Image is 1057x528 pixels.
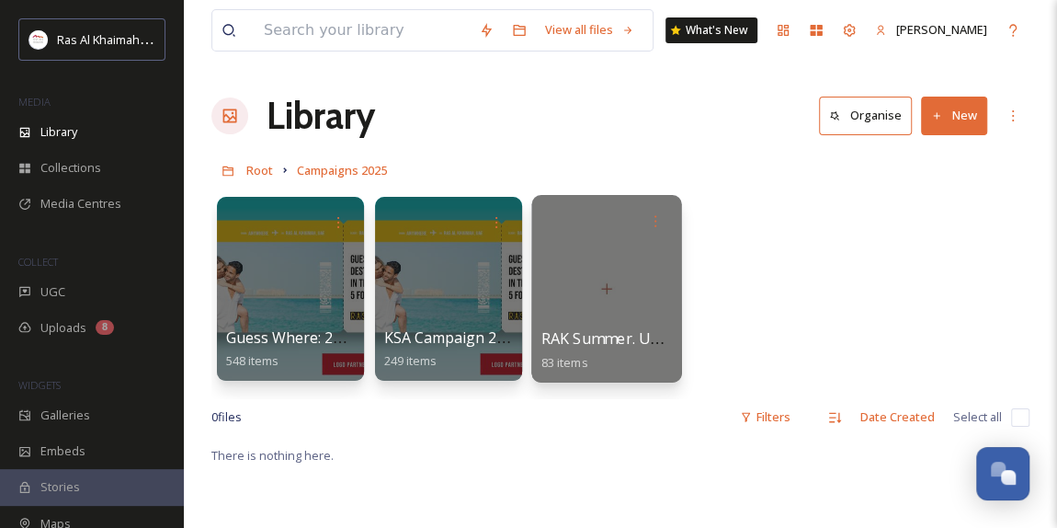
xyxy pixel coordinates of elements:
[384,329,521,369] a: KSA Campaign 2025249 items
[40,159,101,177] span: Collections
[255,10,470,51] input: Search your library
[211,447,334,464] span: There is nothing here.
[246,162,273,178] span: Root
[297,159,387,181] a: Campaigns 2025
[40,283,65,301] span: UGC
[226,329,493,369] a: Guess Where: 2025 Summer Campaign548 items
[40,478,80,496] span: Stories
[896,21,987,38] span: [PERSON_NAME]
[96,320,114,335] div: 8
[29,30,48,49] img: Logo_RAKTDA_RGB-01.png
[40,407,90,424] span: Galleries
[246,159,273,181] a: Root
[384,327,521,348] span: KSA Campaign 2025
[40,319,86,337] span: Uploads
[297,162,387,178] span: Campaigns 2025
[541,330,970,371] a: RAK Summer. Unscripted - 2025 Summer Domestic Campaign83 items
[541,353,588,370] span: 83 items
[536,12,643,48] a: View all files
[40,123,77,141] span: Library
[18,255,58,269] span: COLLECT
[267,88,375,143] a: Library
[40,442,85,460] span: Embeds
[921,97,987,134] button: New
[976,447,1029,500] button: Open Chat
[40,195,121,212] span: Media Centres
[226,352,278,369] span: 548 items
[384,352,437,369] span: 249 items
[226,327,493,348] span: Guess Where: 2025 Summer Campaign
[541,328,970,349] span: RAK Summer. Unscripted - 2025 Summer Domestic Campaign
[57,30,317,48] span: Ras Al Khaimah Tourism Development Authority
[953,408,1002,426] span: Select all
[665,17,757,43] a: What's New
[851,399,944,435] div: Date Created
[18,378,61,392] span: WIDGETS
[211,408,242,426] span: 0 file s
[819,97,912,134] button: Organise
[866,12,996,48] a: [PERSON_NAME]
[18,95,51,109] span: MEDIA
[731,399,800,435] div: Filters
[819,97,921,134] a: Organise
